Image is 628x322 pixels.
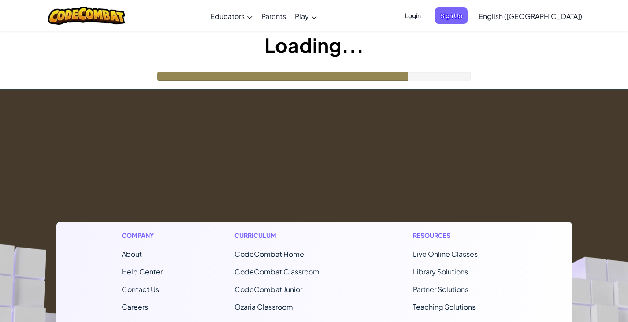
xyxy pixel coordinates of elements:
a: Library Solutions [413,267,468,276]
a: Teaching Solutions [413,302,476,311]
a: CodeCombat Classroom [234,267,320,276]
a: Help Center [122,267,163,276]
a: Partner Solutions [413,285,468,294]
a: Educators [206,4,257,28]
a: Parents [257,4,290,28]
span: Play [295,11,309,21]
span: English ([GEOGRAPHIC_DATA]) [479,11,582,21]
button: Sign Up [435,7,468,24]
h1: Loading... [0,31,628,59]
span: Contact Us [122,285,159,294]
a: Play [290,4,321,28]
a: CodeCombat Junior [234,285,302,294]
a: Live Online Classes [413,249,478,259]
a: Ozaria Classroom [234,302,293,311]
span: CodeCombat Home [234,249,304,259]
h1: Company [122,231,163,240]
h1: Curriculum [234,231,341,240]
span: Educators [210,11,245,21]
h1: Resources [413,231,507,240]
img: CodeCombat logo [48,7,125,25]
a: Careers [122,302,148,311]
button: Login [400,7,426,24]
a: About [122,249,142,259]
a: English ([GEOGRAPHIC_DATA]) [474,4,587,28]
